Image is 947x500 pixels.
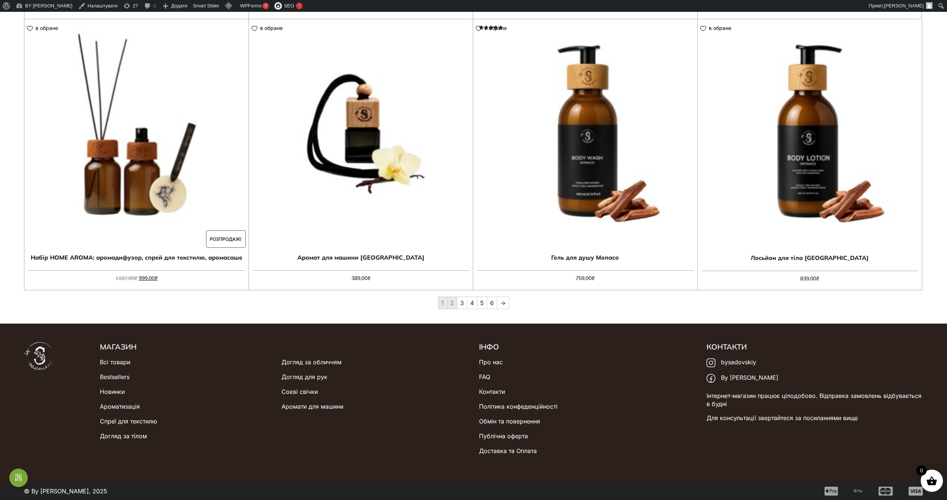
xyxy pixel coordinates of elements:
bdi: 839,00 [800,275,819,282]
a: Bestsellers [100,369,129,384]
a: 5 [477,297,487,309]
a: FAQ [479,369,490,384]
a: bysadovskiy [707,355,756,370]
h5: Магазин [100,342,468,352]
span: ₴ [367,275,370,281]
span: ₴ [592,275,594,281]
img: unfavourite.svg [476,26,482,31]
span: SEO [284,3,294,9]
a: By [PERSON_NAME] [707,370,778,386]
a: в обране [700,25,734,31]
p: Для консультації звертайтеся за посиланнями вище [707,414,923,422]
a: Розпродаж! Набір HOME AROMA: аромадифузор, спрей для текстилю, аромасаше [24,19,249,283]
h5: Інфо [479,342,695,352]
span: в обране [709,25,731,31]
h2: Аромат для машини [GEOGRAPHIC_DATA] [249,248,473,267]
a: Аромати для машини [282,399,343,414]
span: в обране [484,25,507,31]
img: unfavourite.svg [27,26,33,31]
a: 3 [457,297,467,309]
a: Публічна оферта [479,429,528,443]
bdi: 759,00 [576,275,594,281]
a: Спреї для текстилю [100,414,157,429]
span: [PERSON_NAME] [884,3,924,9]
a: 4 [467,297,477,309]
span: 1 [438,297,447,309]
a: Догляд за обличчям [282,355,341,369]
a: Догляд для рук [282,369,327,384]
a: → [497,297,509,309]
a: Догляд за тілом [100,429,147,443]
div: 3 [262,3,269,9]
span: 0 [916,465,927,476]
a: Політика конфеденційності [479,399,557,414]
h5: Контакти [707,342,923,352]
a: Соєві свічки [282,384,318,399]
a: в обране [27,25,61,31]
span: Розпродаж! [206,230,245,248]
div: ! [296,3,303,9]
img: unfavourite.svg [252,26,257,31]
bdi: 389,00 [351,275,370,281]
a: Лосьйон для тіла [GEOGRAPHIC_DATA] 839,00₴ [698,19,922,283]
a: в обране [476,25,509,31]
a: 6 [487,297,497,309]
span: ₴ [155,275,158,281]
a: 2 [447,297,457,309]
span: в обране [36,25,58,31]
p: © By [PERSON_NAME], 2025 [24,487,107,495]
a: Обмін та повернення [479,414,540,429]
a: Про нас [479,355,503,369]
a: Новинки [100,384,125,399]
p: Інтернет-магазин працює цілодобово. Відправка замовлень відбувається в будні [707,392,923,408]
img: unfavourite.svg [700,26,706,31]
span: ₴ [816,275,819,282]
a: в обране [252,25,285,31]
h2: Набір HOME AROMA: аромадифузор, спрей для текстилю, аромасаше [24,248,249,267]
a: Всі товари [100,355,130,369]
a: Гель для душу MonacoОцінено в 5.00 з 5 759,00₴ [473,19,697,283]
a: Контакти [479,384,505,399]
a: Аромат для машини [GEOGRAPHIC_DATA] 389,00₴ [249,19,473,283]
bdi: 999,00 [139,275,158,281]
span: ₴ [134,275,137,281]
span: в обране [260,25,283,31]
bdi: 1187,00 [115,275,137,281]
h2: Лосьйон для тіла [GEOGRAPHIC_DATA] [698,249,922,267]
a: Ароматизація [100,399,140,414]
a: Доставка та Оплата [479,443,537,458]
h2: Гель для душу Monaco [473,248,697,267]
